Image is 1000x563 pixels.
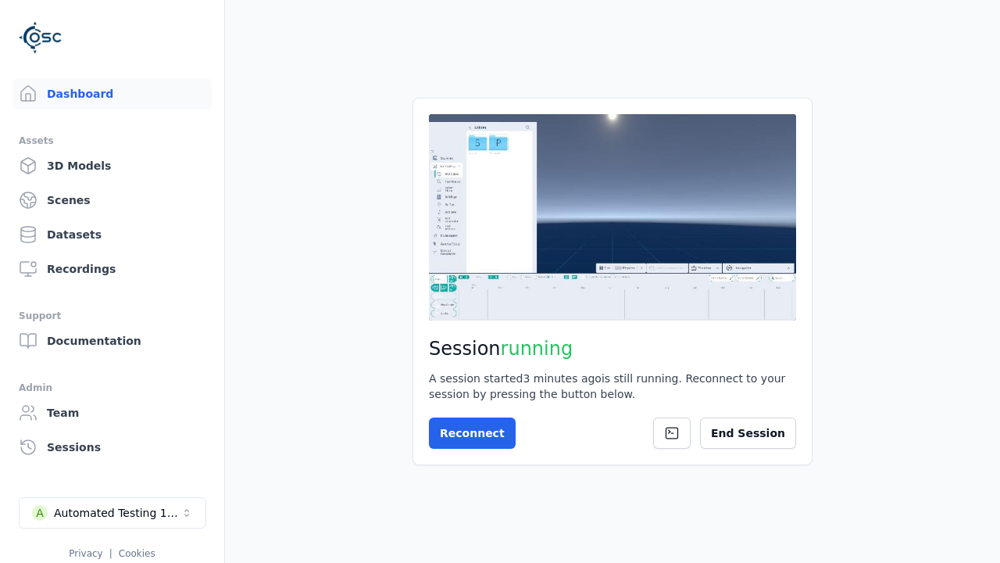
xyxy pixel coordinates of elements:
a: Dashboard [12,78,212,109]
button: Reconnect [429,418,516,449]
span: | [109,548,112,559]
a: 3D Models [12,150,212,181]
div: Assets [19,131,205,150]
div: Admin [19,378,205,397]
a: Sessions [12,432,212,463]
h2: Session [429,336,796,361]
a: Recordings [12,253,212,285]
div: Automated Testing 1 - Playwright [54,505,180,521]
button: Select a workspace [19,497,206,529]
a: Privacy [69,548,102,559]
a: Scenes [12,185,212,216]
a: Team [12,397,212,429]
div: A [32,505,48,521]
span: running [501,338,573,360]
div: A session started 3 minutes ago is still running. Reconnect to your session by pressing the butto... [429,371,796,402]
a: Documentation [12,325,212,357]
button: End Session [700,418,796,449]
img: Logo [19,16,62,59]
div: Support [19,307,205,325]
a: Datasets [12,219,212,250]
a: Cookies [119,548,155,559]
